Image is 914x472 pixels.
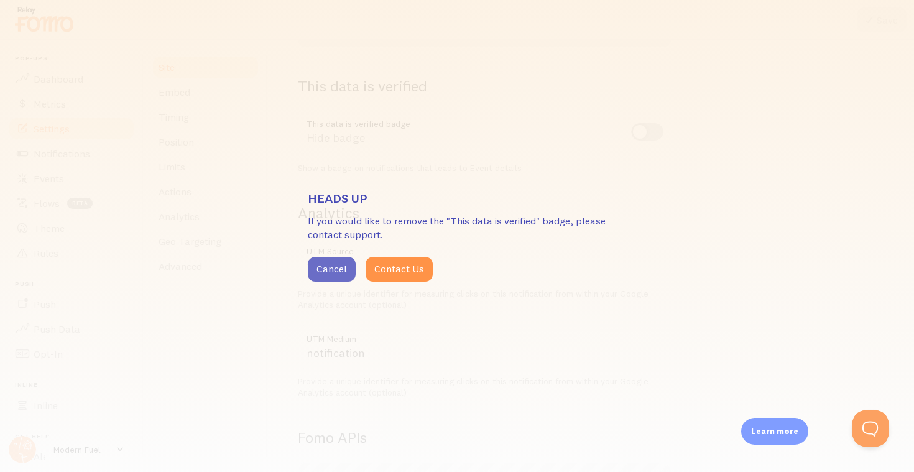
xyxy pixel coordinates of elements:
h3: Heads up [308,190,606,206]
p: If you would like to remove the "This data is verified" badge, please contact support. [308,214,606,243]
iframe: Help Scout Beacon - Open [852,410,889,447]
button: Cancel [308,257,356,282]
button: Contact Us [366,257,433,282]
p: Learn more [751,425,798,437]
div: Learn more [741,418,808,445]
